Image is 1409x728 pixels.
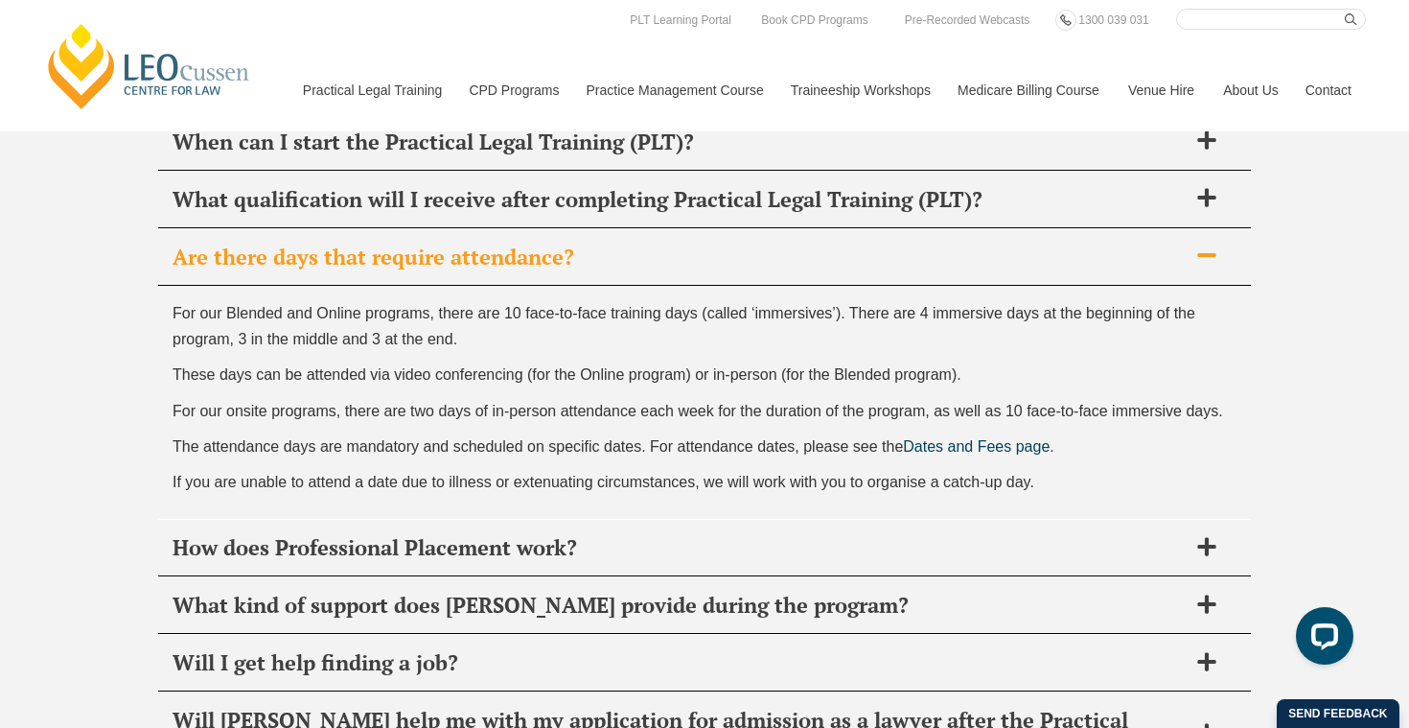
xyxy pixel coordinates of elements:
[625,10,736,31] a: PLT Learning Portal
[43,21,255,111] a: [PERSON_NAME] Centre for Law
[776,49,943,131] a: Traineeship Workshops
[1114,49,1209,131] a: Venue Hire
[1078,13,1148,27] span: 1300 039 031
[1209,49,1291,131] a: About Us
[454,49,571,131] a: CPD Programs
[173,129,1187,155] span: When can I start the Practical Legal Training (PLT)?
[173,534,1187,561] span: How does Professional Placement work?
[173,649,1187,676] span: Will I get help finding a job?
[1281,599,1361,680] iframe: LiveChat chat widget
[289,49,455,131] a: Practical Legal Training
[173,305,1195,347] span: For our Blended and Online programs, there are 10 face-to-face training days (called ‘immersives’...
[1050,438,1053,455] span: .
[756,10,872,31] a: Book CPD Programs
[1074,10,1153,31] a: 1300 039 031
[1291,49,1366,131] a: Contact
[900,10,1035,31] a: Pre-Recorded Webcasts
[173,366,961,383] span: These days can be attended via video conferencing (for the Online program) or in-person (for the ...
[173,438,903,455] span: The attendance days are mandatory and scheduled on specific dates. For attendance dates, please s...
[173,592,1187,619] span: What kind of support does [PERSON_NAME] provide during the program?
[173,403,1223,419] span: For our onsite programs, there are two days of in-person attendance each week for the duration of...
[943,49,1114,131] a: Medicare Billing Course
[173,474,1034,490] span: If you are unable to attend a date due to illness or extenuating circumstances, we will work with...
[173,186,1187,213] span: What qualification will I receive after completing Practical Legal Training (PLT)?
[903,438,1050,455] a: Dates and Fees page
[572,49,776,131] a: Practice Management Course
[173,244,1187,270] span: Are there days that require attendance?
